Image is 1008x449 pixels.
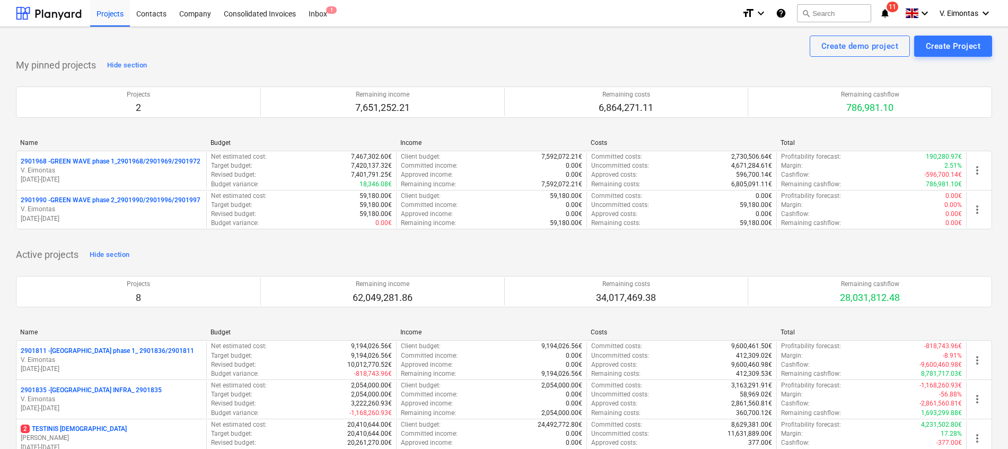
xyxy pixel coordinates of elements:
p: Profitability forecast : [781,381,841,390]
div: Name [20,329,202,336]
p: Approved costs : [591,210,637,219]
p: -56.88% [939,390,962,399]
span: 11 [887,2,898,12]
p: Committed income : [401,201,458,210]
p: Committed costs : [591,381,642,390]
p: Net estimated cost : [211,192,267,201]
p: 59,180.00€ [360,192,392,201]
p: 596,700.14€ [736,170,772,179]
p: 0.00% [944,201,962,210]
p: Remaining costs : [591,219,641,228]
p: Committed costs : [591,192,642,201]
p: 360,700.12€ [736,409,772,418]
p: Remaining costs : [591,369,641,378]
p: 11,631,889.00€ [727,429,772,438]
span: more_vert [971,203,984,216]
p: Client budget : [401,381,441,390]
p: Revised budget : [211,399,256,408]
p: Committed income : [401,351,458,360]
p: Client budget : [401,152,441,161]
p: Uncommitted costs : [591,351,649,360]
p: -1,168,260.93€ [349,409,392,418]
p: Remaining cashflow : [781,219,841,228]
p: Uncommitted costs : [591,390,649,399]
p: Target budget : [211,351,252,360]
p: 6,805,091.11€ [731,180,772,189]
p: Remaining cashflow : [781,369,841,378]
p: 2901990 - GREEN WAVE phase 2_2901990/2901996/2901997 [21,196,200,205]
p: Committed costs : [591,342,642,351]
p: Approved costs : [591,170,637,179]
p: 20,410,644.00€ [347,420,392,429]
p: Remaining income [355,90,410,99]
p: Profitability forecast : [781,192,841,201]
p: Client budget : [401,192,441,201]
p: 2,054,000.00€ [351,381,392,390]
p: Remaining income : [401,219,456,228]
p: 9,600,461.50€ [731,342,772,351]
p: Target budget : [211,161,252,170]
div: 2901811 -[GEOGRAPHIC_DATA] phase 1_ 2901836/2901811V. Eimontas[DATE]-[DATE] [21,347,202,374]
p: Projects [127,280,150,289]
p: Revised budget : [211,170,256,179]
p: -8.91% [943,351,962,360]
p: Uncommitted costs : [591,201,649,210]
i: Knowledge base [776,7,786,20]
p: 59,180.00€ [550,219,582,228]
p: Uncommitted costs : [591,161,649,170]
p: Budget variance : [211,180,259,189]
p: Cashflow : [781,438,810,447]
p: Revised budget : [211,360,256,369]
p: Remaining costs : [591,180,641,189]
p: Margin : [781,351,803,360]
p: Profitability forecast : [781,152,841,161]
i: format_size [742,7,755,20]
p: 9,194,026.56€ [351,351,392,360]
p: Remaining income : [401,180,456,189]
i: keyboard_arrow_down [755,7,767,20]
div: Costs [591,139,773,146]
p: Cashflow : [781,210,810,219]
p: Budget variance : [211,369,259,378]
span: V. Eimontas [940,9,978,18]
p: Budget variance : [211,409,259,418]
p: Approved costs : [591,360,637,369]
p: 0.00€ [756,192,772,201]
p: 24,492,772.80€ [538,420,582,429]
div: Create Project [926,39,980,53]
span: more_vert [971,393,984,405]
p: -377.00€ [936,438,962,447]
p: Remaining costs [596,280,656,289]
div: Total [781,139,962,146]
p: 0.00€ [566,161,582,170]
p: Client budget : [401,420,441,429]
p: 2,054,000.00€ [541,409,582,418]
p: Revised budget : [211,210,256,219]
i: keyboard_arrow_down [979,7,992,20]
div: Name [20,139,202,146]
p: 0.00€ [566,390,582,399]
p: Remaining costs [599,90,653,99]
p: Remaining income [353,280,413,289]
p: [DATE] - [DATE] [21,404,202,413]
p: Committed costs : [591,152,642,161]
span: more_vert [971,164,984,177]
p: 62,049,281.86 [353,291,413,304]
div: Income [400,329,582,336]
span: search [802,9,810,18]
p: 2,861,560.81€ [731,399,772,408]
p: 9,194,026.56€ [351,342,392,351]
p: Approved income : [401,438,453,447]
p: 8 [127,291,150,304]
p: 0.00€ [566,429,582,438]
p: 0.00€ [945,192,962,201]
p: -9,600,460.98€ [919,360,962,369]
p: Approved income : [401,360,453,369]
div: Costs [591,329,773,336]
p: 1,693,299.88€ [921,409,962,418]
div: 2901968 -GREEN WAVE phase 1_2901968/2901969/2901972V. Eimontas[DATE]-[DATE] [21,157,202,184]
p: 2901835 - [GEOGRAPHIC_DATA] INFRA_ 2901835 [21,386,162,395]
p: Committed income : [401,429,458,438]
p: 7,592,072.21€ [541,152,582,161]
p: 786,981.10€ [926,180,962,189]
